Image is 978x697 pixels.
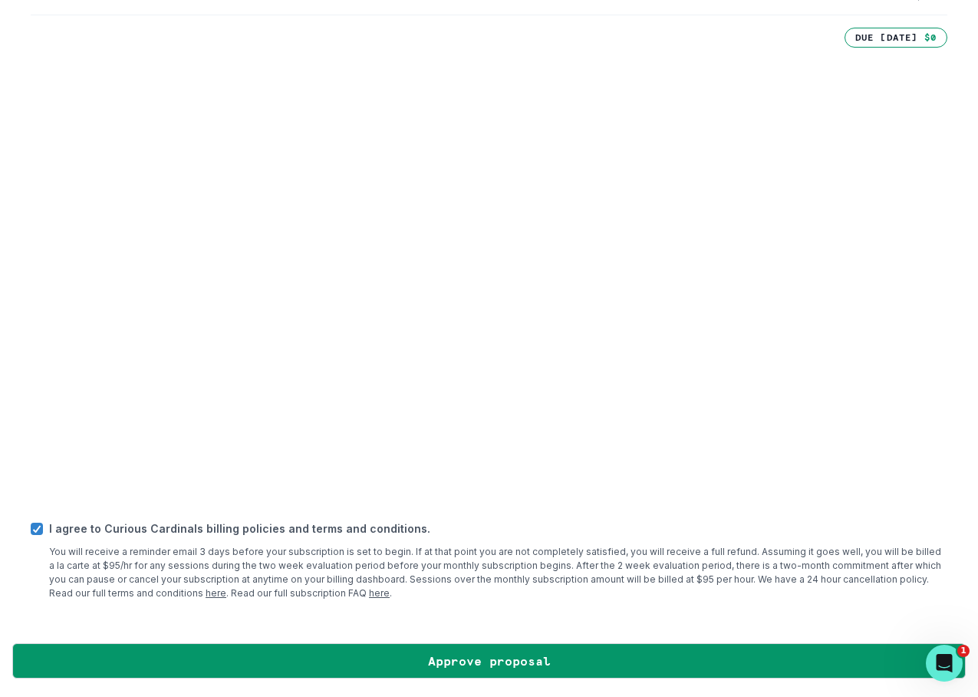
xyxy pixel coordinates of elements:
[924,31,937,44] p: $0
[369,587,390,599] a: here
[28,45,950,499] iframe: Secure payment input frame
[855,31,918,44] p: Due [DATE]
[49,520,947,537] p: I agree to Curious Cardinals billing policies and terms and conditions.
[206,587,226,599] a: here
[12,643,966,679] button: Approve proposal
[926,645,963,682] iframe: Intercom live chat
[49,545,947,600] p: You will receive a reminder email 3 days before your subscription is set to begin. If at that poi...
[957,645,970,657] span: 1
